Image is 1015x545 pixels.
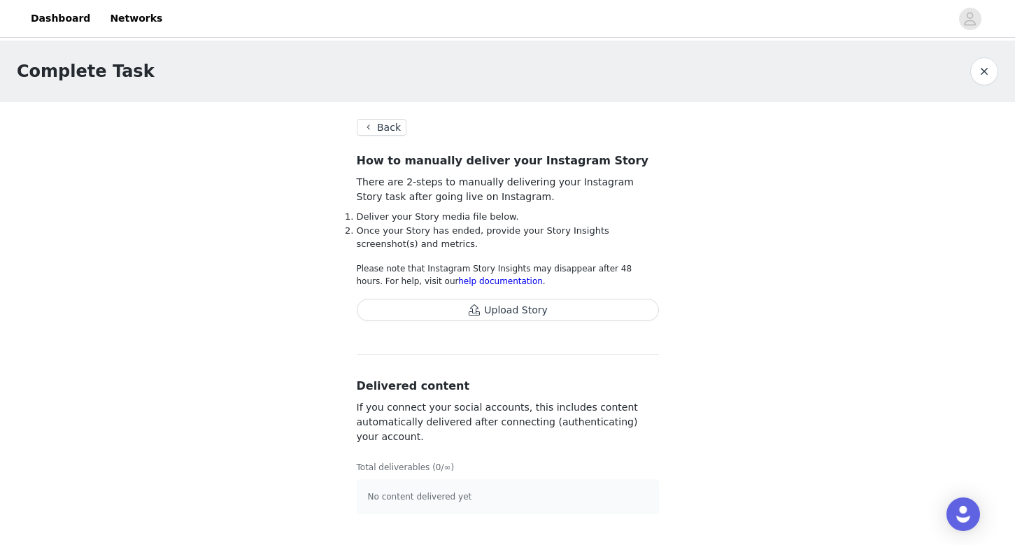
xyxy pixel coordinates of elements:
[357,402,638,442] span: If you connect your social accounts, this includes content automatically delivered after connecti...
[357,305,659,316] span: Upload Story
[963,8,977,30] div: avatar
[368,490,648,503] p: No content delivered yet
[357,299,659,321] button: Upload Story
[357,210,659,224] li: Deliver your Story media file below.
[17,59,155,84] h1: Complete Task
[357,378,659,395] h3: Delivered content
[357,153,659,169] h3: How to manually deliver your Instagram Story
[357,262,659,288] p: Please note that Instagram Story Insights may disappear after 48 hours. For help, visit our .
[357,461,659,474] p: Total deliverables (0/∞)
[101,3,171,34] a: Networks
[357,175,659,204] p: There are 2-steps to manually delivering your Instagram Story task after going live on Instagram.
[946,497,980,531] div: Open Intercom Messenger
[357,224,659,251] li: Once your Story has ended, provide your Story Insights screenshot(s) and metrics.
[357,119,407,136] button: Back
[458,276,543,286] a: help documentation
[22,3,99,34] a: Dashboard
